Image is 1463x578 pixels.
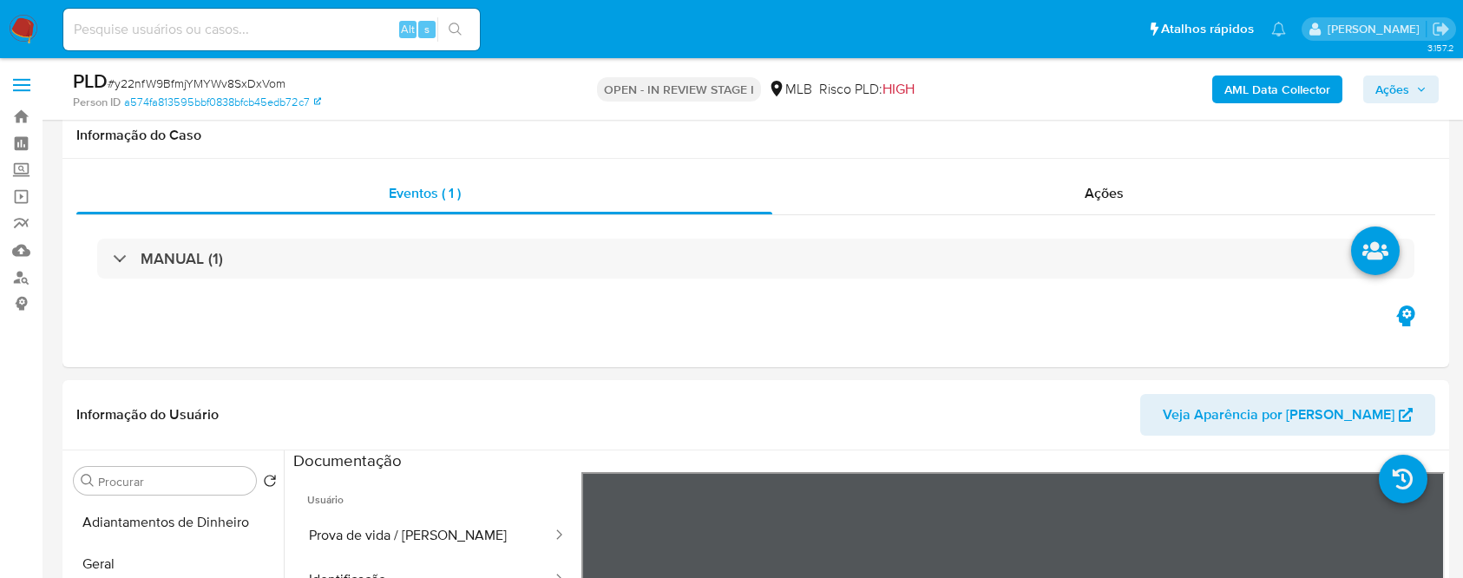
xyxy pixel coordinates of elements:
[73,95,121,110] b: Person ID
[1163,394,1394,436] span: Veja Aparência por [PERSON_NAME]
[124,95,321,110] a: a574fa813595bbf0838bfcb45edb72c7
[768,80,812,99] div: MLB
[81,474,95,488] button: Procurar
[1271,22,1286,36] a: Notificações
[401,21,415,37] span: Alt
[1432,20,1450,38] a: Sair
[63,18,480,41] input: Pesquise usuários ou casos...
[1375,76,1409,103] span: Ações
[389,183,461,203] span: Eventos ( 1 )
[437,17,473,42] button: search-icon
[424,21,430,37] span: s
[882,79,915,99] span: HIGH
[97,239,1414,279] div: MANUAL (1)
[76,406,219,424] h1: Informação do Usuário
[73,67,108,95] b: PLD
[98,474,249,489] input: Procurar
[1328,21,1426,37] p: carlos.guerra@mercadopago.com.br
[1212,76,1342,103] button: AML Data Collector
[108,75,285,92] span: # y22nfW9BfmjYMYWv8SxDxVom
[597,77,761,102] p: OPEN - IN REVIEW STAGE I
[1363,76,1439,103] button: Ações
[141,249,223,268] h3: MANUAL (1)
[67,502,284,543] button: Adiantamentos de Dinheiro
[1140,394,1435,436] button: Veja Aparência por [PERSON_NAME]
[1224,76,1330,103] b: AML Data Collector
[819,80,915,99] span: Risco PLD:
[263,474,277,493] button: Retornar ao pedido padrão
[76,127,1435,144] h1: Informação do Caso
[1161,20,1254,38] span: Atalhos rápidos
[1085,183,1124,203] span: Ações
